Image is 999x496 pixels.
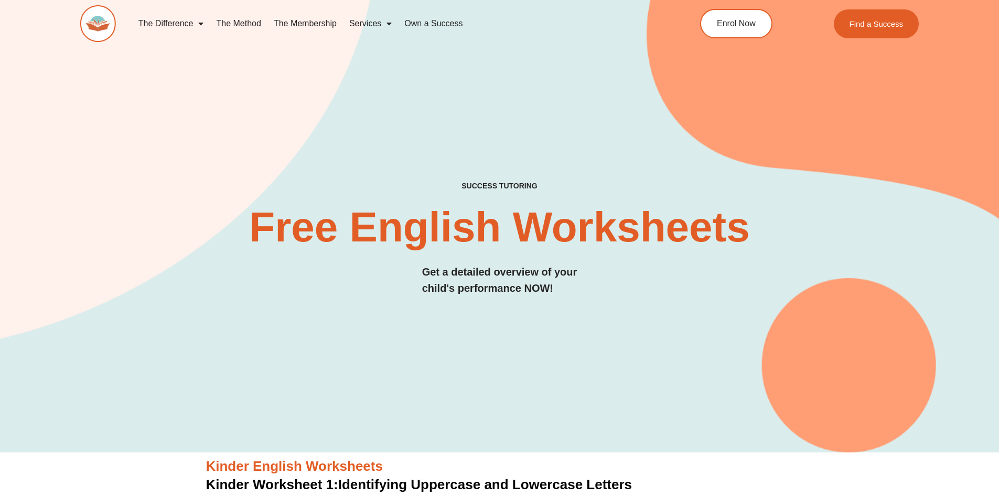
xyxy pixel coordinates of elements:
h4: SUCCESS TUTORING​ [375,182,624,191]
a: The Method [210,12,267,36]
a: Enrol Now [700,9,772,38]
span: Find a Success [850,20,904,28]
h3: Get a detailed overview of your child's performance NOW! [422,264,577,297]
a: Kinder Worksheet 1:Identifying Uppercase and Lowercase Letters [206,477,632,492]
a: Own a Success [398,12,469,36]
a: Find a Success [834,9,919,38]
span: Enrol Now [717,19,756,28]
a: The Difference [132,12,210,36]
span: Kinder Worksheet 1: [206,477,338,492]
a: The Membership [267,12,343,36]
a: Services [343,12,398,36]
h3: Kinder English Worksheets [206,458,793,476]
nav: Menu [132,12,652,36]
h2: Free English Worksheets​ [223,206,777,248]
